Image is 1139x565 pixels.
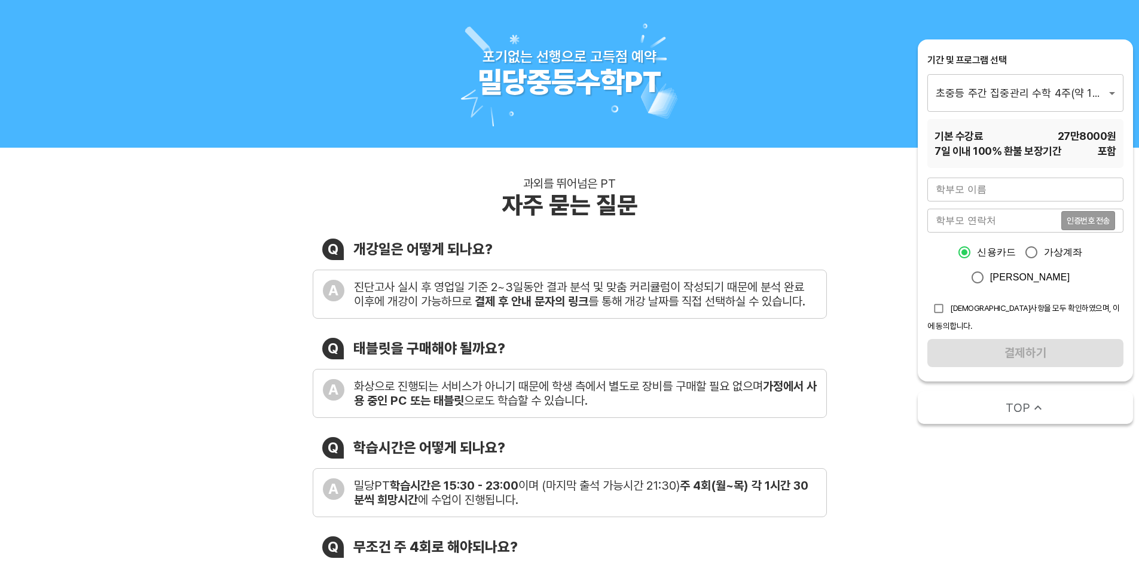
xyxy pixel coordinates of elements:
div: 태블릿을 구매해야 될까요? [353,340,505,357]
div: 무조건 주 4회로 해야되나요? [353,538,518,555]
span: 7 일 이내 100% 환불 보장기간 [935,143,1061,158]
b: 학습시간은 15:30 - 23:00 [390,478,518,493]
span: 신용카드 [977,245,1016,259]
input: 학부모 이름을 입력해주세요 [927,178,1123,201]
div: 밀당중등수학PT [478,65,661,100]
div: 초중등 주간 집중관리 수학 4주(약 1개월) 프로그램 [927,74,1123,111]
span: 27만8000 원 [1058,129,1116,143]
div: Q [322,239,344,260]
div: 자주 묻는 질문 [502,191,638,219]
div: A [323,280,344,301]
div: Q [322,437,344,459]
div: A [323,379,344,401]
button: TOP [918,391,1133,424]
b: 결제 후 안내 문자의 링크 [475,294,588,309]
span: 기본 수강료 [935,129,983,143]
span: [DEMOGRAPHIC_DATA]사항을 모두 확인하였으며, 이에 동의합니다. [927,303,1120,331]
div: 과외를 뛰어넘은 PT [523,176,616,191]
div: Q [322,536,344,558]
input: 학부모 연락처를 입력해주세요 [927,209,1061,233]
div: Q [322,338,344,359]
b: 가정에서 사용 중인 PC 또는 태블릿 [354,379,817,408]
div: 개강일은 어떻게 되나요? [353,240,493,258]
span: [PERSON_NAME] [990,270,1070,285]
div: 포기없는 선행으로 고득점 예약 [483,48,656,65]
div: 학습시간은 어떻게 되나요? [353,439,505,456]
span: 포함 [1098,143,1116,158]
div: 진단고사 실시 후 영업일 기준 2~3일동안 결과 분석 및 맞춤 커리큘럼이 작성되기 때문에 분석 완료 이후에 개강이 가능하므로 를 통해 개강 날짜를 직접 선택하실 수 있습니다. [354,280,817,309]
div: A [323,478,344,500]
div: 밀당PT 이며 (마지막 출석 가능시간 21:30) 에 수업이 진행됩니다. [354,478,817,507]
span: 가상계좌 [1044,245,1083,259]
span: TOP [1006,399,1030,416]
div: 화상으로 진행되는 서비스가 아니기 때문에 학생 측에서 별도로 장비를 구매할 필요 없으며 으로도 학습할 수 있습니다. [354,379,817,408]
b: 주 4회(월~목) 각 1시간 30분씩 희망시간 [354,478,808,507]
div: 기간 및 프로그램 선택 [927,54,1123,67]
